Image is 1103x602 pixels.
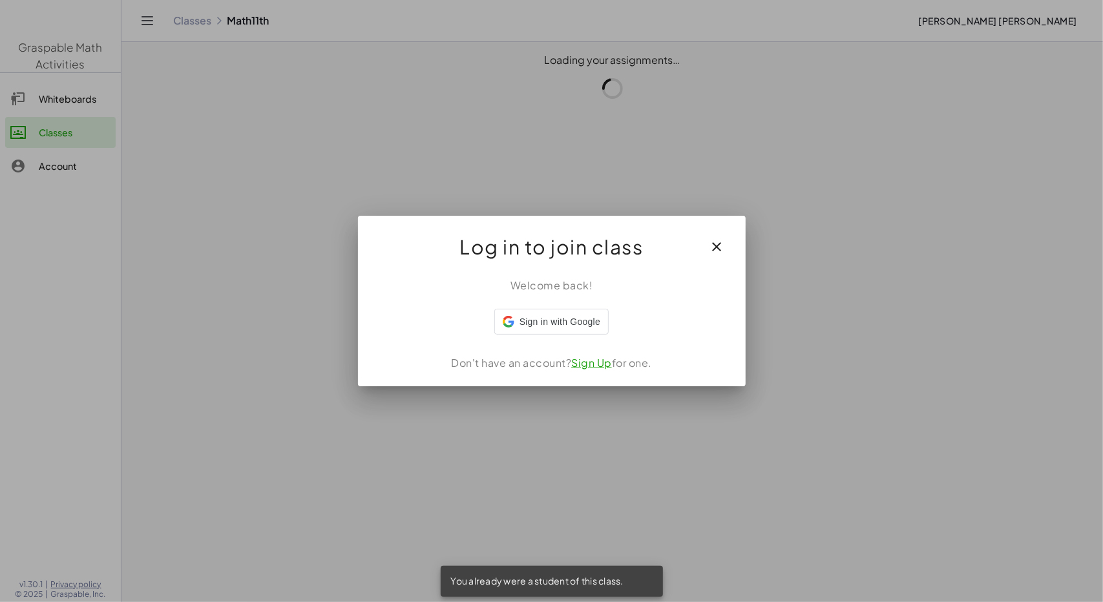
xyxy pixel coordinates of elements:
a: Sign Up [571,356,612,369]
div: You already were a student of this class. [441,566,663,597]
div: Welcome back! [373,278,730,293]
div: Don't have an account? for one. [373,355,730,371]
div: Sign in with Google [494,309,609,335]
span: Sign in with Google [520,315,600,329]
span: Log in to join class [460,231,644,262]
